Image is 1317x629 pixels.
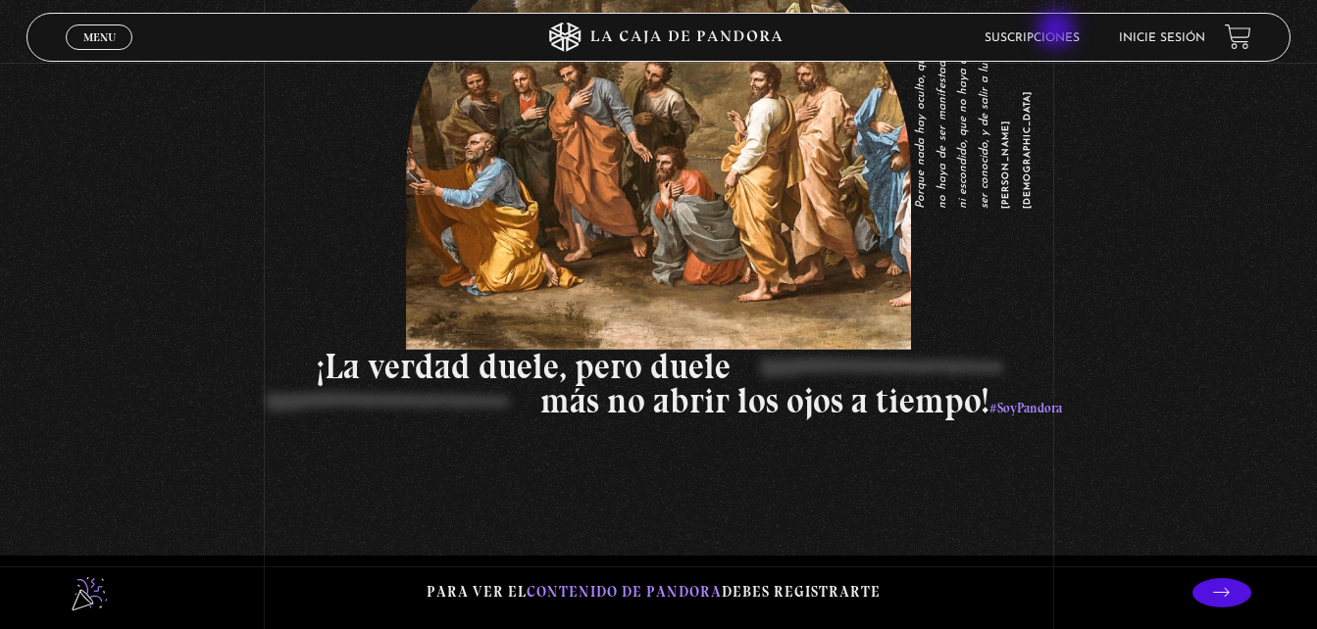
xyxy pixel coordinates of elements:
p: Porque nada hay oculto, que no haya de ser manifestado; ni escondido, que no haya de ser conocido... [912,52,1039,209]
span: contenido de Pandora [527,583,722,601]
span: Menu [83,31,116,43]
a: Inicie sesión [1119,32,1205,44]
a: Suscripciones [985,32,1080,44]
span: Cerrar [76,48,123,62]
span: [PERSON_NAME][DEMOGRAPHIC_DATA] [996,52,1038,209]
span: #SoyPandora [989,401,1062,415]
p: Para ver el debes registrarte [427,579,881,605]
a: View your shopping cart [1225,24,1251,50]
